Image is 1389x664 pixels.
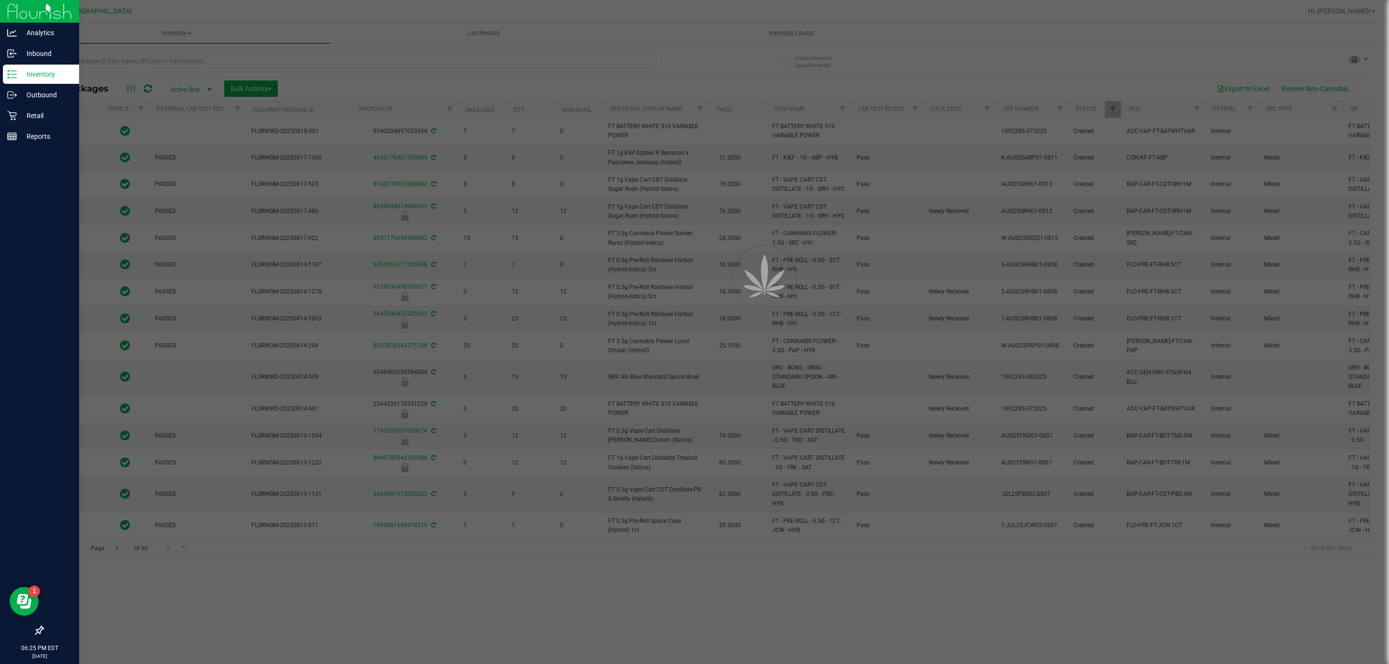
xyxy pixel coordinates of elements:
iframe: Resource center [10,587,39,616]
inline-svg: Inventory [7,69,17,79]
p: Retail [17,110,75,121]
p: Inventory [17,68,75,80]
inline-svg: Outbound [7,90,17,100]
p: Inbound [17,48,75,59]
inline-svg: Analytics [7,28,17,38]
p: Reports [17,131,75,142]
iframe: Resource center unread badge [28,585,40,597]
p: Outbound [17,89,75,101]
p: Analytics [17,27,75,39]
inline-svg: Inbound [7,49,17,58]
p: [DATE] [4,652,75,660]
inline-svg: Reports [7,132,17,141]
inline-svg: Retail [7,111,17,120]
p: 06:25 PM EDT [4,644,75,652]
